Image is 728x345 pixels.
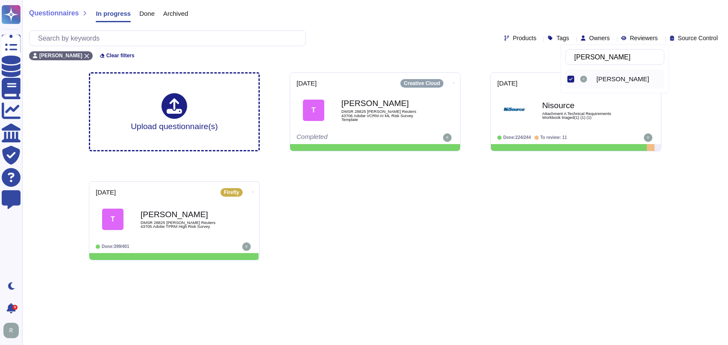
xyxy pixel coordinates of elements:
[644,133,652,142] img: user
[141,221,226,229] span: DMSR 28825 [PERSON_NAME] Reuters 43705 Adobe TPRM High Risk Survey
[596,75,661,83] div: Rick Brown
[503,135,531,140] span: Done: 224/244
[596,75,649,83] span: [PERSON_NAME]
[556,35,569,41] span: Tags
[131,93,218,130] div: Upload questionnaire(s)
[513,35,536,41] span: Products
[96,189,116,195] span: [DATE]
[504,100,525,121] img: Logo
[296,80,317,86] span: [DATE]
[242,242,251,251] img: user
[578,74,593,84] div: Rick Brown
[96,10,131,17] span: In progress
[400,79,443,88] div: Creative Cloud
[296,133,401,142] div: Completed
[2,321,25,340] button: user
[542,101,628,109] b: Nisource
[497,80,517,86] span: [DATE]
[3,323,19,338] img: user
[39,53,82,58] span: [PERSON_NAME]
[540,135,567,140] span: To review: 11
[220,188,243,197] div: Firefly
[341,109,427,122] span: DMSR 28825 [PERSON_NAME] Reuters 43706 Adobe VCRM AI ML Risk Survey Template
[589,35,610,41] span: Owners
[580,76,587,83] img: user
[141,210,226,218] b: [PERSON_NAME]
[29,10,79,17] span: Questionnaires
[630,35,658,41] span: Reviewers
[341,99,427,107] b: [PERSON_NAME]
[102,244,129,249] span: Done: 399/401
[303,100,324,121] div: T
[570,50,664,65] input: Search by keywords
[542,112,628,120] span: Attachment A Technical Requirements Workbook triaged(1) (1) (1)
[12,305,18,310] div: 9
[106,53,135,58] span: Clear filters
[443,133,452,142] img: user
[34,31,305,46] input: Search by keywords
[578,69,664,88] div: Rick Brown
[163,10,188,17] span: Archived
[139,10,155,17] span: Done
[102,209,123,230] div: T
[678,35,718,41] span: Source Control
